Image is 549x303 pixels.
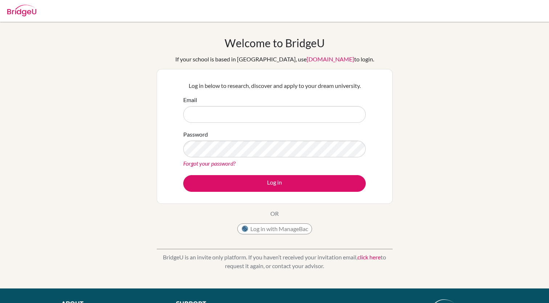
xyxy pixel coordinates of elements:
[357,254,381,260] a: click here
[183,130,208,139] label: Password
[175,55,374,64] div: If your school is based in [GEOGRAPHIC_DATA], use to login.
[307,56,354,62] a: [DOMAIN_NAME]
[183,160,235,167] a: Forgot your password?
[157,253,393,270] p: BridgeU is an invite only platform. If you haven’t received your invitation email, to request it ...
[225,36,325,49] h1: Welcome to BridgeU
[270,209,279,218] p: OR
[7,5,36,16] img: Bridge-U
[237,223,312,234] button: Log in with ManageBac
[183,96,197,104] label: Email
[183,175,366,192] button: Log in
[183,81,366,90] p: Log in below to research, discover and apply to your dream university.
